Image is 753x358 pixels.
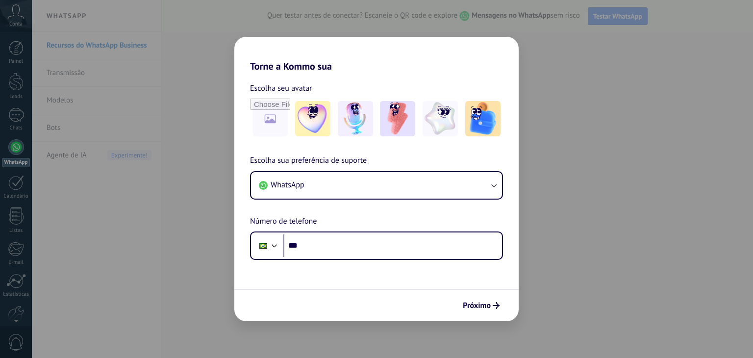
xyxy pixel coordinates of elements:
[458,297,504,314] button: Próximo
[250,154,367,167] span: Escolha sua preferência de suporte
[465,101,501,136] img: -5.jpeg
[250,215,317,228] span: Número de telefone
[338,101,373,136] img: -2.jpeg
[250,82,312,95] span: Escolha seu avatar
[423,101,458,136] img: -4.jpeg
[463,302,491,309] span: Próximo
[295,101,330,136] img: -1.jpeg
[380,101,415,136] img: -3.jpeg
[254,235,273,256] div: Brazil: + 55
[251,172,502,199] button: WhatsApp
[234,37,519,72] h2: Torne a Kommo sua
[271,180,304,190] span: WhatsApp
